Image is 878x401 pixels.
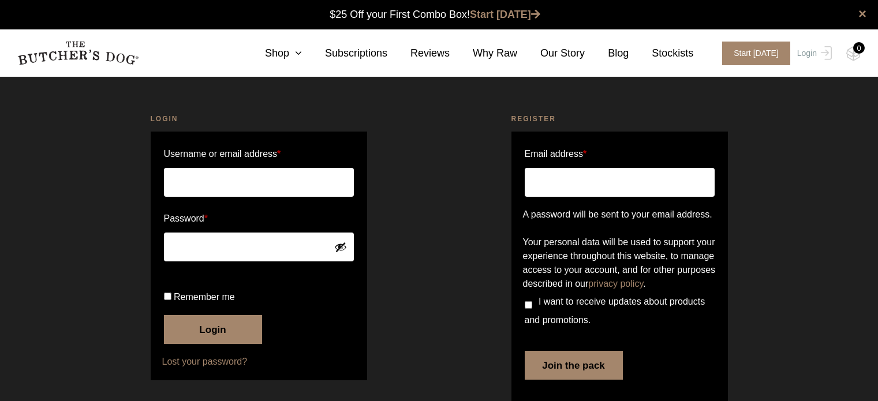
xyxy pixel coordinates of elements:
a: Start [DATE] [470,9,540,20]
a: Login [794,42,832,65]
a: Subscriptions [302,46,387,61]
button: Show password [334,241,347,253]
a: Blog [585,46,629,61]
span: Start [DATE] [722,42,790,65]
a: privacy policy [588,279,643,288]
h2: Register [511,113,728,125]
button: Login [164,315,262,344]
input: Remember me [164,293,171,300]
input: I want to receive updates about products and promotions. [525,301,532,309]
label: Username or email address [164,145,354,163]
span: Remember me [174,292,235,302]
a: close [858,7,866,21]
a: Our Story [517,46,585,61]
a: Reviews [387,46,450,61]
a: Lost your password? [162,355,356,369]
label: Email address [525,145,587,163]
h2: Login [151,113,367,125]
button: Join the pack [525,351,623,380]
p: A password will be sent to your email address. [523,208,716,222]
p: Your personal data will be used to support your experience throughout this website, to manage acc... [523,235,716,291]
a: Shop [242,46,302,61]
a: Why Raw [450,46,517,61]
label: Password [164,209,354,228]
a: Stockists [629,46,693,61]
a: Start [DATE] [711,42,794,65]
span: I want to receive updates about products and promotions. [525,297,705,325]
div: 0 [853,42,865,54]
img: TBD_Cart-Empty.png [846,46,861,61]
